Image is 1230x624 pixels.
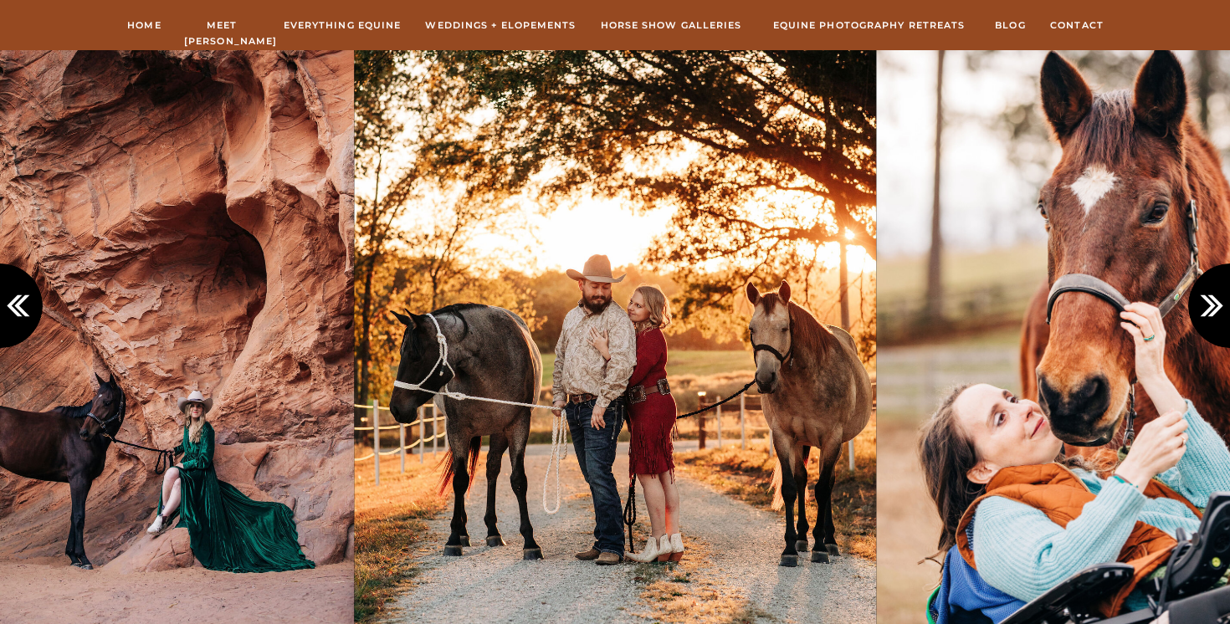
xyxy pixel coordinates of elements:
a: Home [126,18,162,33]
a: Contact [1049,18,1104,33]
a: hORSE sHOW gALLERIES [597,18,745,33]
a: Weddings + Elopements [425,18,577,33]
a: Blog [993,18,1028,33]
a: Equine Photography Retreats [766,18,971,33]
a: Everything Equine [281,18,403,33]
a: Meet [PERSON_NAME] [184,18,259,33]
